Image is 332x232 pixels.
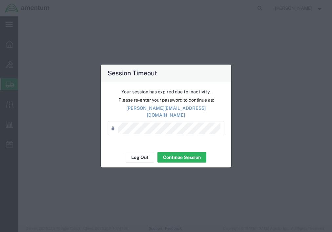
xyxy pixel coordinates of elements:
[108,88,224,95] p: Your session has expired due to inactivity.
[108,68,157,78] h4: Session Timeout
[108,97,224,104] p: Please re-enter your password to continue as:
[126,152,154,163] button: Log Out
[108,105,224,119] p: [PERSON_NAME][EMAIL_ADDRESS][DOMAIN_NAME]
[157,152,206,163] button: Continue Session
